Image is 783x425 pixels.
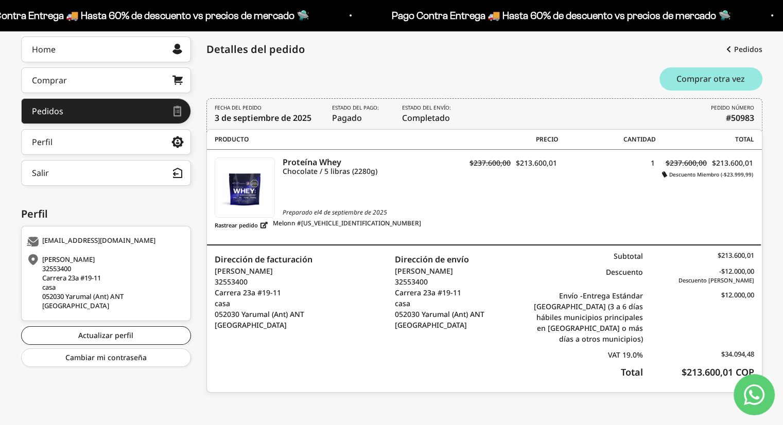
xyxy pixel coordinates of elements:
[215,254,312,265] strong: Dirección de facturación
[215,104,262,112] i: FECHA DEL PEDIDO
[643,365,754,379] div: $213.600,01 COP
[395,254,469,265] strong: Dirección de envío
[532,349,643,360] div: VAT 19.0%
[688,13,762,34] span: Mi cuenta
[21,37,191,62] a: Home
[469,158,511,168] s: $237.600,00
[532,365,643,379] div: Total
[719,267,754,276] span: -$12.000,00
[32,169,49,177] div: Salir
[711,104,754,112] i: PEDIDO NÚMERO
[215,265,312,330] p: [PERSON_NAME] 32553400 Carrera 23a #19-11 casa 052030 Yarumal (Ant) ANT [GEOGRAPHIC_DATA]
[215,208,459,217] span: Preparado el
[32,76,67,84] div: Comprar
[332,104,381,124] span: Pagado
[215,158,274,217] img: Proteína Whey - Chocolate / 5 libras (2280g)
[402,104,451,112] i: Estado del envío:
[557,157,655,178] div: 1
[559,291,583,300] span: Envío -
[662,171,753,178] i: Descuento Miembro (-$23.999,99)
[516,158,557,168] span: $213.600,01
[273,219,421,232] span: Melonn #[US_VEHICLE_IDENTIFICATION_NUMBER]
[643,251,754,261] div: $213.600,01
[643,349,754,360] div: $34.094,48
[32,45,56,54] div: Home
[215,112,311,123] time: 3 de septiembre de 2025
[21,348,191,367] a: Cambiar mi contraseña
[21,67,191,93] a: Comprar
[726,112,754,124] b: #50983
[319,208,387,217] time: 4 de septiembre de 2025
[283,157,459,176] a: Proteína Whey Chocolate / 5 libras (2280g)
[32,138,53,146] div: Perfil
[21,206,191,222] div: Perfil
[402,104,454,124] span: Completado
[656,135,754,144] span: Total
[659,67,762,91] button: Comprar otra vez
[21,326,191,345] a: Actualizar perfil
[215,135,460,144] span: Producto
[27,237,183,247] div: [EMAIL_ADDRESS][DOMAIN_NAME]
[643,276,754,285] span: Descuento [PERSON_NAME]
[21,129,191,155] a: Perfil
[283,167,459,176] i: Chocolate / 5 libras (2280g)
[726,40,762,59] a: Pedidos
[21,98,191,124] a: Pedidos
[215,157,275,218] a: Proteína Whey - Chocolate / 5 libras (2280g)
[532,267,643,285] div: Descuento
[283,157,459,167] i: Proteína Whey
[665,158,706,168] s: $237.600,00
[215,219,268,232] a: Rastrear pedido
[532,290,643,344] div: Entrega Estándar [GEOGRAPHIC_DATA] (3 a 6 días hábiles municipios principales en [GEOGRAPHIC_DATA...
[332,104,379,112] i: Estado del pago:
[32,107,63,115] div: Pedidos
[386,7,725,24] p: Pago Contra Entrega 🚚 Hasta 60% de descuento vs precios de mercado 🛸
[558,135,656,144] span: Cantidad
[395,265,484,330] p: [PERSON_NAME] 32553400 Carrera 23a #19-11 casa 052030 Yarumal (Ant) ANT [GEOGRAPHIC_DATA]
[532,251,643,261] div: Subtotal
[460,135,558,144] span: Precio
[21,160,191,186] button: Salir
[206,42,305,57] div: Detalles del pedido
[27,255,183,310] div: [PERSON_NAME] 32553400 Carrera 23a #19-11 casa 052030 Yarumal (Ant) ANT [GEOGRAPHIC_DATA]
[643,290,754,344] div: $12.000,00
[676,75,745,83] span: Comprar otra vez
[711,158,753,168] span: $213.600,01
